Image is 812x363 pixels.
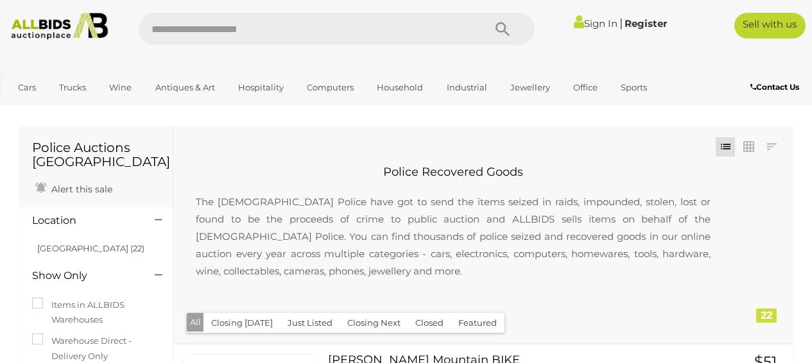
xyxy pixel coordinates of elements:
a: Register [625,17,667,30]
a: Cars [10,77,44,98]
a: Sign In [574,17,618,30]
a: Industrial [438,77,496,98]
p: The [DEMOGRAPHIC_DATA] Police have got to send the items seized in raids, impounded, stolen, lost... [183,180,723,292]
a: Hospitality [230,77,292,98]
a: Sports [612,77,655,98]
button: Featured [451,313,505,333]
button: Closing Next [340,313,408,333]
a: Jewellery [502,77,558,98]
h2: Police Recovered Goods [183,166,723,179]
a: Household [368,77,431,98]
b: Contact Us [750,82,799,92]
div: 22 [756,308,777,323]
a: [GEOGRAPHIC_DATA] [10,98,117,119]
a: Computers [298,77,362,98]
button: Closing [DATE] [203,313,281,333]
span: Alert this sale [48,183,112,195]
a: Antiques & Art [147,77,223,98]
button: All [187,313,204,332]
a: Trucks [51,77,94,98]
button: Closed [408,313,451,333]
button: Just Listed [280,313,340,333]
a: Office [565,77,606,98]
span: | [619,16,623,30]
a: Sell with us [734,13,806,38]
a: Contact Us [750,80,802,94]
a: [GEOGRAPHIC_DATA] (22) [37,243,144,253]
a: Wine [101,77,140,98]
h1: Police Auctions [GEOGRAPHIC_DATA] [32,140,160,169]
img: Allbids.com.au [6,13,113,40]
a: Alert this sale [32,178,116,198]
h4: Location [32,215,135,226]
button: Search [471,13,535,45]
h4: Show Only [32,270,135,282]
label: Items in ALLBIDS Warehouses [32,298,160,328]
